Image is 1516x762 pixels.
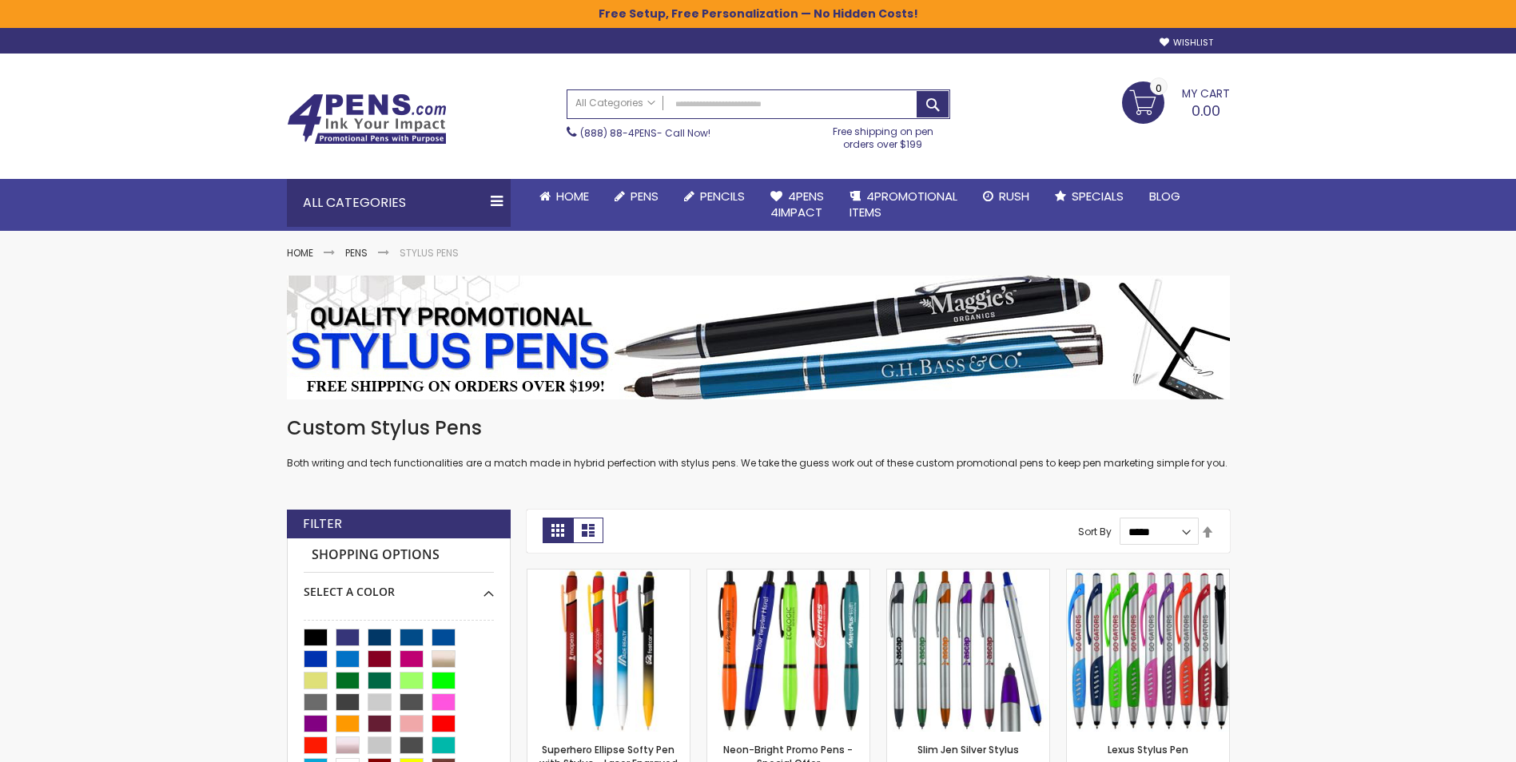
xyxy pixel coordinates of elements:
[707,569,869,582] a: Neon-Bright Promo Pens - Special Offer
[700,188,745,204] span: Pencils
[580,126,710,140] span: - Call Now!
[287,179,511,227] div: All Categories
[287,246,313,260] a: Home
[543,518,573,543] strong: Grid
[527,179,602,214] a: Home
[304,538,494,573] strong: Shopping Options
[1192,101,1220,121] span: 0.00
[1067,569,1229,582] a: Lexus Stylus Pen
[631,188,659,204] span: Pens
[1067,570,1229,732] img: Lexus Stylus Pen
[1156,81,1162,96] span: 0
[770,188,824,220] span: 4Pens 4impact
[1149,188,1180,204] span: Blog
[287,93,447,145] img: 4Pens Custom Pens and Promotional Products
[671,179,758,214] a: Pencils
[556,188,589,204] span: Home
[575,97,655,109] span: All Categories
[567,90,663,117] a: All Categories
[887,569,1049,582] a: Slim Jen Silver Stylus
[1122,81,1230,121] a: 0.00 0
[1136,179,1193,214] a: Blog
[303,515,342,533] strong: Filter
[580,126,657,140] a: (888) 88-4PENS
[887,570,1049,732] img: Slim Jen Silver Stylus
[1078,525,1112,538] label: Sort By
[999,188,1029,204] span: Rush
[400,246,459,260] strong: Stylus Pens
[758,179,837,231] a: 4Pens4impact
[837,179,970,231] a: 4PROMOTIONALITEMS
[816,119,950,151] div: Free shipping on pen orders over $199
[917,743,1019,756] a: Slim Jen Silver Stylus
[707,570,869,732] img: Neon-Bright Promo Pens - Special Offer
[304,573,494,600] div: Select A Color
[345,246,368,260] a: Pens
[850,188,957,220] span: 4PROMOTIONAL ITEMS
[287,415,1230,470] div: Both writing and tech functionalities are a match made in hybrid perfection with stylus pens. We ...
[527,569,690,582] a: Superhero Ellipse Softy Pen with Stylus - Laser Engraved
[1072,188,1124,204] span: Specials
[1108,743,1188,756] a: Lexus Stylus Pen
[287,415,1230,441] h1: Custom Stylus Pens
[1160,37,1213,49] a: Wishlist
[1042,179,1136,214] a: Specials
[602,179,671,214] a: Pens
[287,276,1230,399] img: Stylus Pens
[527,570,690,732] img: Superhero Ellipse Softy Pen with Stylus - Laser Engraved
[970,179,1042,214] a: Rush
